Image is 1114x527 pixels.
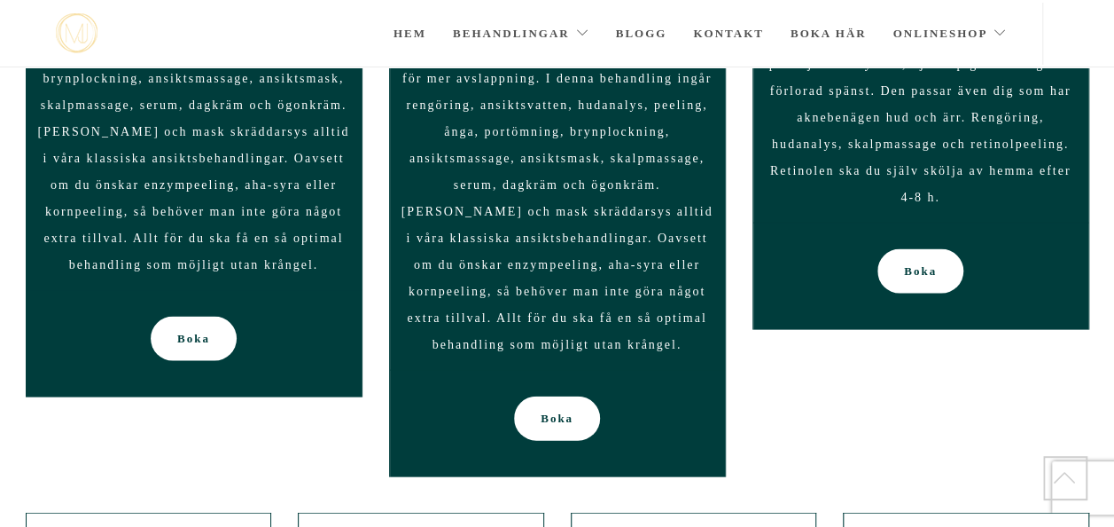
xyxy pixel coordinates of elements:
[177,317,210,361] span: Boka
[904,249,937,294] span: Boka
[892,3,1007,65] a: Onlineshop
[616,3,667,65] a: Blogg
[791,3,867,65] a: Boka här
[393,3,426,65] a: Hem
[541,397,573,441] span: Boka
[56,13,97,53] a: mjstudio mjstudio mjstudio
[56,13,97,53] img: mjstudio
[877,249,963,294] a: Boka
[514,397,600,441] a: Boka
[151,317,237,361] a: Boka
[693,3,764,65] a: Kontakt
[453,3,589,65] a: Behandlingar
